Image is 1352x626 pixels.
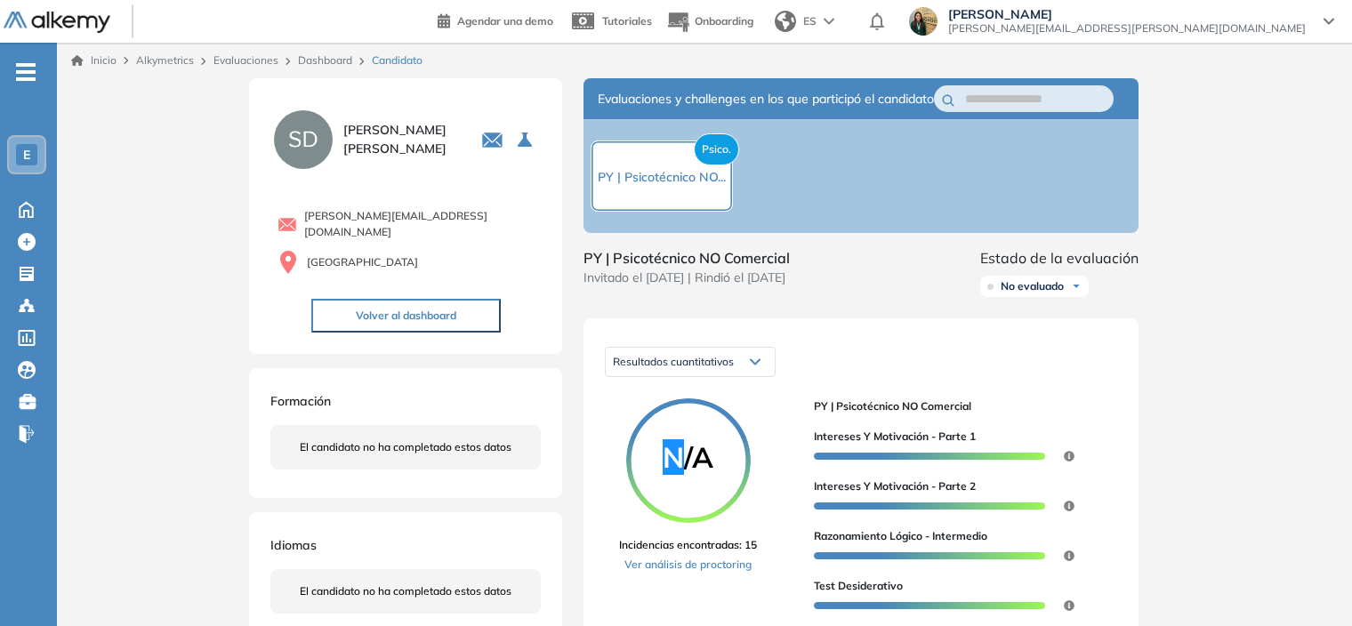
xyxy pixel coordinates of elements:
a: Dashboard [298,53,352,67]
img: Logo [4,12,110,34]
span: Tutoriales [602,14,652,28]
span: Agendar una demo [457,14,553,28]
span: Invitado el [DATE] | Rindió el [DATE] [583,269,790,287]
span: Estado de la evaluación [980,247,1139,269]
span: El candidato no ha completado estos datos [300,583,511,599]
span: [GEOGRAPHIC_DATA] [307,254,418,270]
span: E [23,148,30,162]
span: [PERSON_NAME] [948,7,1306,21]
span: N/A [626,443,751,471]
a: Evaluaciones [213,53,278,67]
button: Volver al dashboard [311,299,501,333]
a: Inicio [71,52,117,68]
span: [PERSON_NAME] [PERSON_NAME] [343,121,460,158]
span: Onboarding [695,14,753,28]
span: Intereses y Motivación - Parte 2 [814,478,976,494]
span: El candidato no ha completado estos datos [300,439,511,455]
span: No evaluado [1001,279,1064,293]
span: [PERSON_NAME][EMAIL_ADDRESS][PERSON_NAME][DOMAIN_NAME] [948,21,1306,36]
iframe: Chat Widget [1263,541,1352,626]
img: arrow [824,18,834,25]
button: Onboarding [666,3,753,41]
span: Incidencias encontradas: 15 [619,537,757,553]
span: Test Desiderativo [814,578,903,594]
span: [PERSON_NAME][EMAIL_ADDRESS][DOMAIN_NAME] [304,208,541,240]
span: Psico. [694,133,739,165]
img: Ícono de flecha [1071,281,1082,292]
span: Candidato [372,52,422,68]
span: PY | Psicotécnico NO Comercial [814,398,1103,414]
span: PY | Psicotécnico NO Comercial [583,247,790,269]
a: Agendar una demo [438,9,553,30]
a: Ver análisis de proctoring [619,557,757,573]
span: Razonamiento Lógico - Intermedio [814,528,987,544]
span: PY | Psicotécnico NO... [598,169,726,185]
span: Formación [270,393,331,409]
span: ES [803,13,817,29]
span: Evaluaciones y challenges en los que participó el candidato [598,90,934,108]
img: world [775,11,796,32]
span: Resultados cuantitativos [613,355,734,368]
i: - [16,70,36,74]
span: Alkymetrics [136,53,194,67]
img: PROFILE_MENU_LOGO_USER [270,107,336,173]
span: Idiomas [270,537,317,553]
span: Intereses y Motivación - Parte 1 [814,429,976,445]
